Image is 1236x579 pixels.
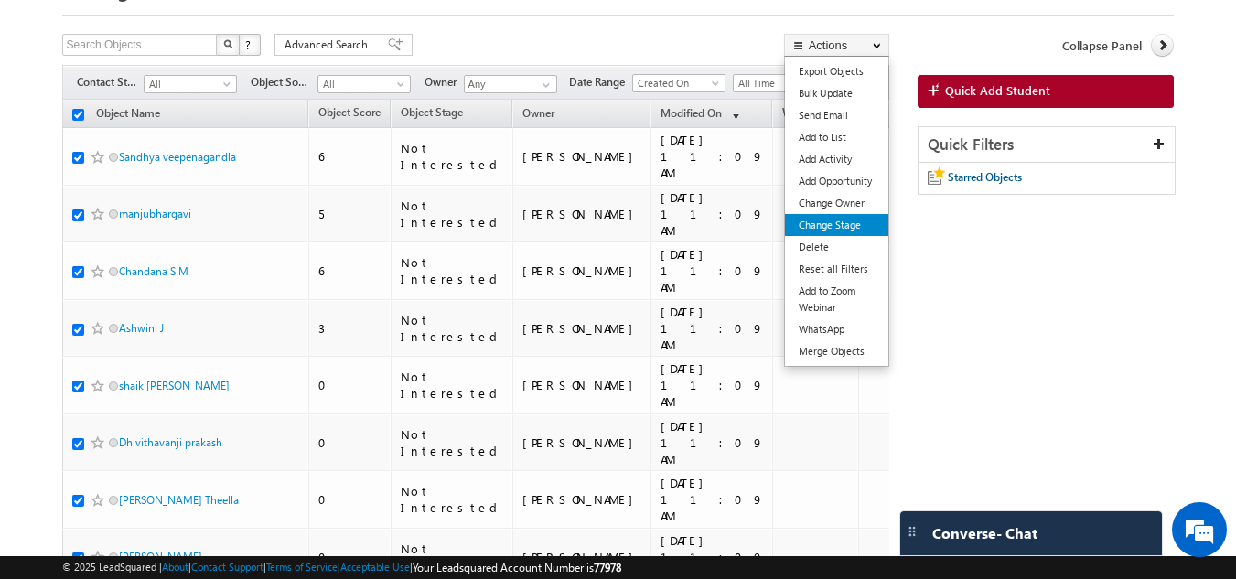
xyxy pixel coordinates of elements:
[532,76,555,94] a: Show All Items
[661,360,764,410] div: [DATE] 11:09 AM
[401,198,504,231] div: Not Interested
[661,106,722,120] span: Modified On
[144,75,237,93] a: All
[223,39,232,48] img: Search
[522,263,642,279] div: [PERSON_NAME]
[145,76,231,92] span: All
[318,320,382,337] div: 3
[340,561,410,573] a: Acceptable Use
[733,74,826,92] a: All Time
[162,561,188,573] a: About
[425,74,464,91] span: Owner
[119,493,239,507] a: [PERSON_NAME] Theella
[318,263,382,279] div: 6
[785,340,888,362] a: Merge Objects
[522,434,642,451] div: [PERSON_NAME]
[318,206,382,222] div: 5
[661,418,764,467] div: [DATE] 11:09 AM
[87,103,169,127] a: Object Name
[918,75,1175,108] a: Quick Add Student
[401,105,463,119] span: Object Stage
[119,550,202,563] a: [PERSON_NAME]
[318,76,405,92] span: All
[661,475,764,524] div: [DATE] 11:09 AM
[119,207,191,220] a: manjubhargavi
[661,246,764,295] div: [DATE] 11:09 AM
[661,304,764,353] div: [DATE] 11:09 AM
[119,264,188,278] a: Chandana S M
[661,189,764,239] div: [DATE] 11:09 AM
[522,549,642,565] div: [PERSON_NAME]
[251,74,317,91] span: Object Source
[522,148,642,165] div: [PERSON_NAME]
[1062,38,1142,54] span: Collapse Panel
[785,104,888,126] a: Send Email
[317,75,411,93] a: All
[785,318,888,340] a: WhatsApp
[734,75,821,91] span: All Time
[24,169,334,434] textarea: Type your message and hit 'Enter'
[948,170,1022,184] span: Starred Objects
[919,127,1176,163] div: Quick Filters
[401,541,504,574] div: Not Interested
[119,435,222,449] a: Dhivithavanji prakash
[651,102,748,126] a: Modified On (sorted descending)
[785,258,888,280] a: Reset all Filters
[119,150,236,164] a: Sandhya veepenagandla
[725,107,739,122] span: (sorted descending)
[785,280,888,318] a: Add to Zoom Webinar
[785,148,888,170] a: Add Activity
[785,82,888,104] a: Bulk Update
[785,214,888,236] a: Change Stage
[522,491,642,508] div: [PERSON_NAME]
[119,379,230,392] a: shaik [PERSON_NAME]
[401,312,504,345] div: Not Interested
[245,37,253,52] span: ?
[285,37,373,53] span: Advanced Search
[932,525,1037,541] span: Converse - Chat
[300,9,344,53] div: Minimize live chat window
[782,105,848,119] span: Website Page
[191,561,263,573] a: Contact Support
[318,377,382,393] div: 0
[401,254,504,287] div: Not Interested
[72,109,84,121] input: Check all records
[569,74,632,91] span: Date Range
[318,148,382,165] div: 6
[401,140,504,173] div: Not Interested
[632,74,725,92] a: Created On
[119,321,164,335] a: Ashwini J
[594,561,621,574] span: 77978
[785,60,888,82] a: Export Objects
[392,102,472,126] a: Object Stage
[309,102,390,126] a: Object Score
[785,126,888,148] a: Add to List
[95,96,307,120] div: Chat with us now
[633,75,720,91] span: Created On
[401,369,504,402] div: Not Interested
[62,559,621,576] span: © 2025 LeadSquared | | | | |
[401,483,504,516] div: Not Interested
[785,236,888,258] a: Delete
[318,491,382,508] div: 0
[318,549,382,565] div: 0
[239,34,261,56] button: ?
[522,320,642,337] div: [PERSON_NAME]
[249,449,332,474] em: Start Chat
[318,434,382,451] div: 0
[785,192,888,214] a: Change Owner
[785,170,888,192] a: Add Opportunity
[77,74,144,91] span: Contact Stage
[522,377,642,393] div: [PERSON_NAME]
[401,426,504,459] div: Not Interested
[773,102,857,126] a: Website Page
[661,132,764,181] div: [DATE] 11:09 AM
[266,561,338,573] a: Terms of Service
[31,96,77,120] img: d_60004797649_company_0_60004797649
[522,106,554,120] span: Owner
[784,34,889,57] button: Actions
[905,524,919,539] img: carter-drag
[464,75,557,93] input: Type to Search
[413,561,621,574] span: Your Leadsquared Account Number is
[522,206,642,222] div: [PERSON_NAME]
